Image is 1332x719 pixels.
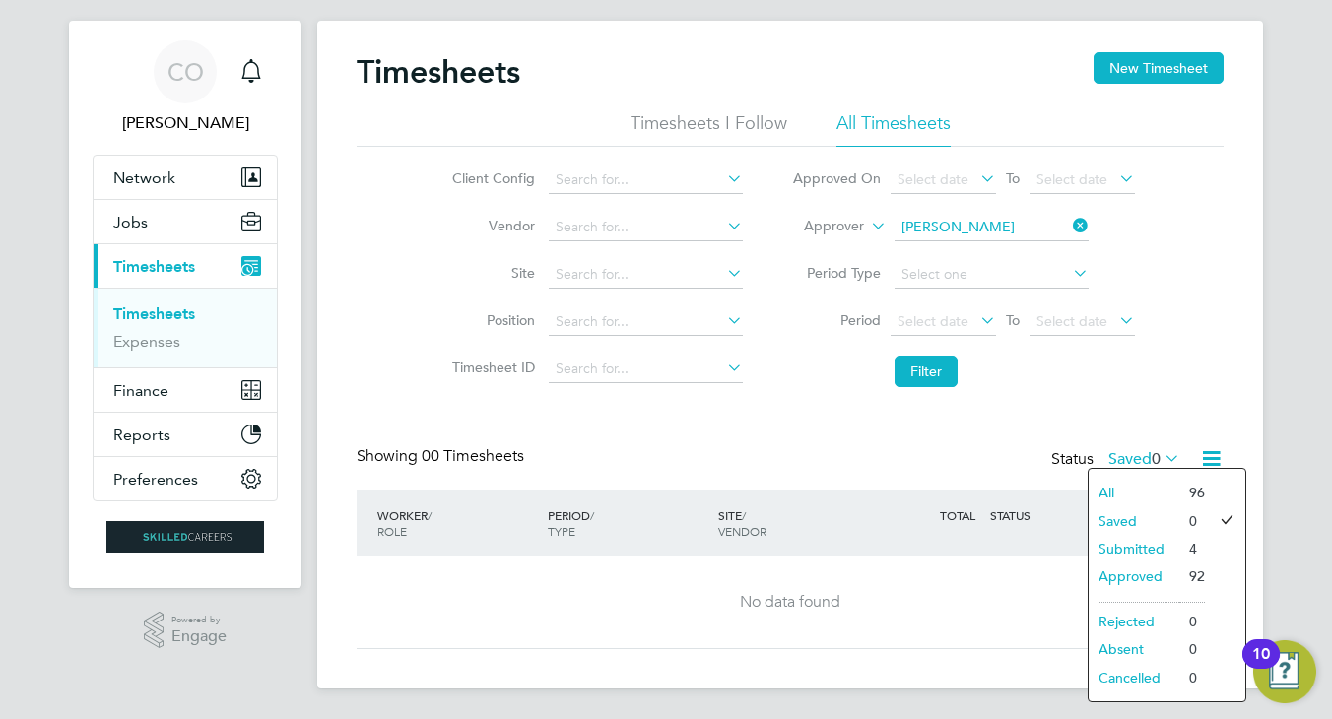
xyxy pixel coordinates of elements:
span: Reports [113,425,170,444]
li: Approved [1089,562,1179,590]
span: Select date [898,170,968,188]
span: To [1000,165,1026,191]
li: 96 [1179,479,1205,506]
li: 0 [1179,608,1205,635]
button: Reports [94,413,277,456]
li: All Timesheets [836,111,951,147]
li: 0 [1179,507,1205,535]
span: Craig O'Donovan [93,111,278,135]
span: Jobs [113,213,148,231]
label: Position [446,311,535,329]
li: Submitted [1089,535,1179,562]
button: Open Resource Center, 10 new notifications [1253,640,1316,703]
span: / [742,507,746,523]
li: 4 [1179,535,1205,562]
span: TYPE [548,523,575,539]
li: 0 [1179,635,1205,663]
div: Timesheets [94,288,277,367]
span: Timesheets [113,257,195,276]
a: Go to home page [93,521,278,553]
div: Status [1051,446,1184,474]
li: Rejected [1089,608,1179,635]
li: 0 [1179,664,1205,691]
span: Network [113,168,175,187]
label: Vendor [446,217,535,234]
span: To [1000,307,1026,333]
a: Timesheets [113,304,195,323]
button: New Timesheet [1094,52,1224,84]
span: 0 [1152,449,1161,469]
span: / [590,507,594,523]
span: Engage [171,628,227,645]
h2: Timesheets [357,52,520,92]
span: CO [167,59,204,85]
a: Powered byEngage [144,612,228,649]
span: Select date [898,312,968,330]
label: Period [792,311,881,329]
span: ROLE [377,523,407,539]
span: / [428,507,432,523]
input: Search for... [549,308,743,336]
span: TOTAL [940,507,975,523]
div: Showing [357,446,528,467]
li: Cancelled [1089,664,1179,691]
button: Network [94,156,277,199]
span: Select date [1036,170,1107,188]
span: Powered by [171,612,227,628]
span: Finance [113,381,168,400]
label: Site [446,264,535,282]
input: Search for... [549,356,743,383]
span: VENDOR [718,523,766,539]
button: Jobs [94,200,277,243]
li: Timesheets I Follow [631,111,787,147]
label: Client Config [446,169,535,187]
label: Approved On [792,169,881,187]
span: Select date [1036,312,1107,330]
li: Saved [1089,507,1179,535]
div: STATUS [985,497,1088,533]
a: Expenses [113,332,180,351]
button: Finance [94,368,277,412]
span: 00 Timesheets [422,446,524,466]
input: Search for... [895,214,1089,241]
button: Timesheets [94,244,277,288]
div: PERIOD [543,497,713,549]
input: Search for... [549,214,743,241]
div: No data found [376,592,1204,613]
label: Saved [1108,449,1180,469]
div: 10 [1252,654,1270,680]
div: WORKER [372,497,543,549]
nav: Main navigation [69,21,301,588]
li: 92 [1179,562,1205,590]
li: All [1089,479,1179,506]
li: Absent [1089,635,1179,663]
span: Preferences [113,470,198,489]
label: Timesheet ID [446,359,535,376]
img: skilledcareers-logo-retina.png [106,521,264,553]
input: Search for... [549,261,743,289]
button: Preferences [94,457,277,500]
input: Select one [895,261,1089,289]
input: Search for... [549,166,743,194]
div: SITE [713,497,884,549]
label: Period Type [792,264,881,282]
label: Approver [775,217,864,236]
a: CO[PERSON_NAME] [93,40,278,135]
button: Filter [895,356,958,387]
